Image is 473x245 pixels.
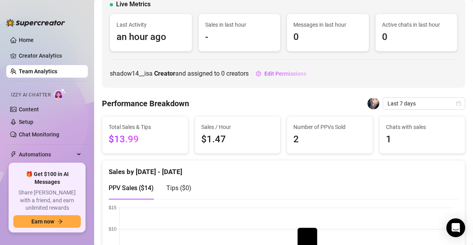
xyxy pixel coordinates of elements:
[102,98,189,109] h4: Performance Breakdown
[6,19,65,27] img: logo-BBDzfeDw.svg
[201,132,274,147] span: $1.47
[54,88,66,100] img: AI Chatter
[256,71,261,76] span: setting
[166,184,191,192] span: Tips ( $0 )
[19,148,75,161] span: Automations
[13,171,81,186] span: 🎁 Get $100 in AI Messages
[116,20,186,29] span: Last Activity
[116,30,186,45] span: an hour ago
[264,71,306,77] span: Edit Permissions
[19,119,33,125] a: Setup
[387,98,460,109] span: Last 7 days
[109,184,154,192] span: PPV Sales ( $14 )
[19,49,82,62] a: Creator Analytics
[31,218,54,225] span: Earn now
[293,20,362,29] span: Messages in last hour
[57,219,63,224] span: arrow-right
[11,91,51,99] span: Izzy AI Chatter
[386,132,459,147] span: 1
[201,123,274,131] span: Sales / Hour
[446,218,465,237] div: Open Intercom Messenger
[10,151,16,158] span: thunderbolt
[13,189,81,212] span: Share [PERSON_NAME] with a friend, and earn unlimited rewards
[13,215,81,228] button: Earn nowarrow-right
[382,30,451,45] span: 0
[19,106,39,113] a: Content
[255,67,307,80] button: Edit Permissions
[221,70,225,77] span: 0
[367,98,379,109] img: shadow14__
[154,70,175,77] b: Creator
[19,131,59,138] a: Chat Monitoring
[293,123,366,131] span: Number of PPVs Sold
[109,132,182,147] span: $13.99
[386,123,459,131] span: Chats with sales
[382,20,451,29] span: Active chats in last hour
[19,37,34,43] a: Home
[19,68,57,74] a: Team Analytics
[456,101,461,106] span: calendar
[109,160,458,177] div: Sales by [DATE] - [DATE]
[109,123,182,131] span: Total Sales & Tips
[293,30,362,45] span: 0
[205,20,274,29] span: Sales in last hour
[205,30,274,45] span: -
[293,132,366,147] span: 2
[110,69,249,78] span: shadow14__ is a and assigned to creators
